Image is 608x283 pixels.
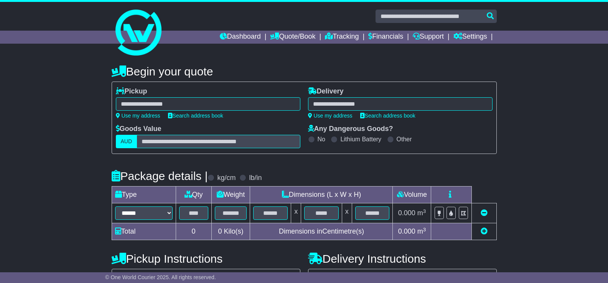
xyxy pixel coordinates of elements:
[270,31,315,44] a: Quote/Book
[481,209,488,217] a: Remove this item
[176,186,211,203] td: Qty
[220,31,261,44] a: Dashboard
[481,227,488,235] a: Add new item
[318,136,325,143] label: No
[116,113,160,119] a: Use my address
[393,186,431,203] td: Volume
[116,135,137,148] label: AUD
[112,170,208,182] h4: Package details |
[116,87,147,96] label: Pickup
[417,227,426,235] span: m
[249,174,262,182] label: lb/in
[308,87,344,96] label: Delivery
[360,113,415,119] a: Search address book
[413,31,444,44] a: Support
[342,203,352,223] td: x
[218,227,222,235] span: 0
[398,209,415,217] span: 0.000
[398,227,415,235] span: 0.000
[116,125,161,133] label: Goods Value
[217,174,236,182] label: kg/cm
[308,125,393,133] label: Any Dangerous Goods?
[176,223,211,240] td: 0
[168,113,223,119] a: Search address book
[397,136,412,143] label: Other
[211,186,250,203] td: Weight
[340,136,381,143] label: Lithium Battery
[112,223,176,240] td: Total
[112,252,300,265] h4: Pickup Instructions
[112,65,497,78] h4: Begin your quote
[325,31,359,44] a: Tracking
[105,274,216,280] span: © One World Courier 2025. All rights reserved.
[423,227,426,232] sup: 3
[423,208,426,214] sup: 3
[308,113,353,119] a: Use my address
[250,186,393,203] td: Dimensions (L x W x H)
[368,31,403,44] a: Financials
[112,186,176,203] td: Type
[453,31,487,44] a: Settings
[291,203,301,223] td: x
[250,223,393,240] td: Dimensions in Centimetre(s)
[211,223,250,240] td: Kilo(s)
[417,209,426,217] span: m
[308,252,497,265] h4: Delivery Instructions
